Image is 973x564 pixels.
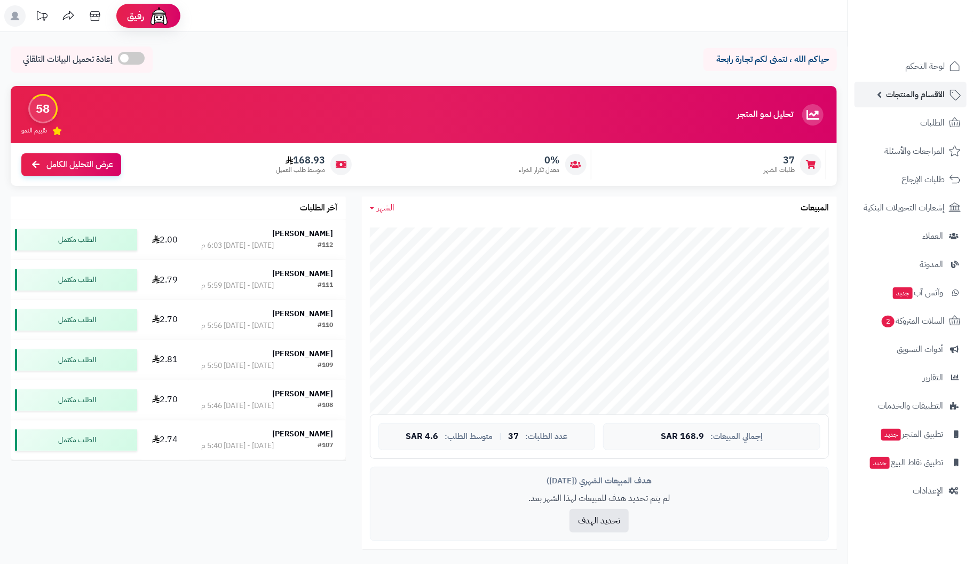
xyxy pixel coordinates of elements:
span: 168.9 SAR [661,432,704,442]
span: 168.93 [276,154,325,166]
td: 2.81 [141,340,189,380]
span: عرض التحليل الكامل [46,159,113,171]
div: هدف المبيعات الشهري ([DATE]) [378,475,820,487]
span: متوسط طلب العميل [276,166,325,175]
a: إشعارات التحويلات البنكية [855,195,967,221]
div: [DATE] - [DATE] 5:59 م [201,280,274,291]
div: [DATE] - [DATE] 5:46 م [201,401,274,411]
a: الإعدادات [855,478,967,504]
a: المدونة [855,252,967,277]
span: المراجعات والأسئلة [884,144,945,159]
a: طلبات الإرجاع [855,167,967,192]
td: 2.70 [141,300,189,340]
span: 37 [764,154,795,166]
a: الشهر [370,202,395,214]
div: الطلب مكتمل [15,349,137,371]
a: تطبيق المتجرجديد [855,421,967,447]
strong: [PERSON_NAME] [273,348,334,359]
a: التقارير [855,365,967,390]
div: #111 [318,280,334,291]
p: لم يتم تحديد هدف للمبيعات لهذا الشهر بعد. [378,492,820,505]
span: | [499,433,502,441]
h3: المبيعات [801,203,829,213]
div: [DATE] - [DATE] 5:56 م [201,320,274,331]
a: تطبيق نقاط البيعجديد [855,450,967,475]
span: الإعدادات [913,483,943,498]
span: جديد [870,457,890,469]
a: العملاء [855,223,967,249]
a: عرض التحليل الكامل [21,153,121,176]
img: logo-2.png [900,30,963,52]
div: #108 [318,401,334,411]
div: [DATE] - [DATE] 5:50 م [201,361,274,371]
span: متوسط الطلب: [445,432,493,441]
span: الشهر [377,201,395,214]
span: 0% [519,154,560,166]
div: الطلب مكتمل [15,389,137,411]
h3: آخر الطلبات [300,203,338,213]
span: التقارير [923,370,943,385]
a: لوحة التحكم [855,53,967,79]
p: حياكم الله ، نتمنى لكم تجارة رابحة [711,53,829,66]
div: #109 [318,361,334,371]
span: 4.6 SAR [406,432,438,442]
td: 2.74 [141,420,189,460]
td: 2.79 [141,260,189,300]
div: الطلب مكتمل [15,429,137,451]
a: المراجعات والأسئلة [855,138,967,164]
span: تطبيق نقاط البيع [869,455,943,470]
a: أدوات التسويق [855,336,967,362]
a: التطبيقات والخدمات [855,393,967,419]
a: السلات المتروكة2 [855,308,967,334]
span: طلبات الإرجاع [901,172,945,187]
span: طلبات الشهر [764,166,795,175]
span: إشعارات التحويلات البنكية [864,200,945,215]
span: 37 [508,432,519,442]
td: 2.70 [141,380,189,420]
span: وآتس آب [892,285,943,300]
strong: [PERSON_NAME] [273,308,334,319]
span: عدد الطلبات: [525,432,567,441]
a: تحديثات المنصة [28,5,55,29]
h3: تحليل نمو المتجر [737,110,793,120]
span: إعادة تحميل البيانات التلقائي [23,53,113,66]
div: [DATE] - [DATE] 5:40 م [201,441,274,451]
div: الطلب مكتمل [15,309,137,331]
a: الطلبات [855,110,967,136]
span: الأقسام والمنتجات [886,87,945,102]
strong: [PERSON_NAME] [273,388,334,399]
span: رفيق [127,10,144,22]
span: العملاء [922,229,943,244]
strong: [PERSON_NAME] [273,428,334,440]
strong: [PERSON_NAME] [273,228,334,239]
img: ai-face.png [148,5,170,27]
button: تحديد الهدف [569,509,629,532]
td: 2.00 [141,220,189,260]
div: #110 [318,320,334,331]
span: جديد [881,429,901,441]
span: إجمالي المبيعات: [710,432,763,441]
span: الطلبات [920,115,945,130]
a: وآتس آبجديد [855,280,967,305]
span: المدونة [920,257,943,272]
span: تقييم النمو [21,126,47,135]
div: [DATE] - [DATE] 6:03 م [201,240,274,251]
strong: [PERSON_NAME] [273,268,334,279]
span: السلات المتروكة [881,314,945,328]
div: الطلب مكتمل [15,269,137,291]
div: #107 [318,441,334,451]
span: تطبيق المتجر [880,427,943,442]
span: التطبيقات والخدمات [878,398,943,413]
div: #112 [318,240,334,251]
span: معدل تكرار الشراء [519,166,560,175]
span: 2 [882,316,895,327]
span: لوحة التحكم [905,59,945,74]
span: جديد [893,287,913,299]
div: الطلب مكتمل [15,229,137,250]
span: أدوات التسويق [897,342,943,357]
